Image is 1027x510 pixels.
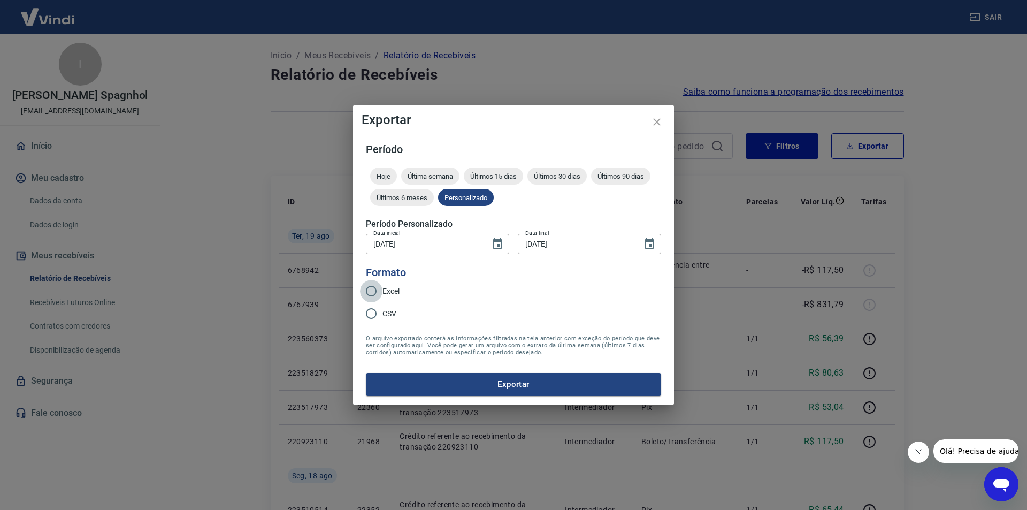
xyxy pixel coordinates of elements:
[438,194,494,202] span: Personalizado
[366,144,661,155] h5: Período
[366,335,661,356] span: O arquivo exportado conterá as informações filtradas na tela anterior com exceção do período que ...
[644,109,670,135] button: close
[366,219,661,230] h5: Período Personalizado
[464,172,523,180] span: Últimos 15 dias
[908,442,929,463] iframe: Fechar mensagem
[984,467,1018,501] iframe: Botão para abrir a janela de mensagens
[933,439,1018,463] iframe: Mensagem da empresa
[382,286,400,297] span: Excel
[525,229,549,237] label: Data final
[591,168,650,185] div: Últimos 90 dias
[362,113,665,126] h4: Exportar
[366,373,661,395] button: Exportar
[401,172,459,180] span: Última semana
[6,7,90,16] span: Olá! Precisa de ajuda?
[370,172,397,180] span: Hoje
[527,172,587,180] span: Últimos 30 dias
[373,229,401,237] label: Data inicial
[366,234,482,254] input: DD/MM/YYYY
[487,233,508,255] button: Choose date, selected date is 17 de ago de 2025
[382,308,396,319] span: CSV
[370,194,434,202] span: Últimos 6 meses
[639,233,660,255] button: Choose date, selected date is 19 de ago de 2025
[401,168,459,185] div: Última semana
[591,172,650,180] span: Últimos 90 dias
[370,168,397,185] div: Hoje
[527,168,587,185] div: Últimos 30 dias
[370,189,434,206] div: Últimos 6 meses
[366,265,406,280] legend: Formato
[438,189,494,206] div: Personalizado
[518,234,634,254] input: DD/MM/YYYY
[464,168,523,185] div: Últimos 15 dias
